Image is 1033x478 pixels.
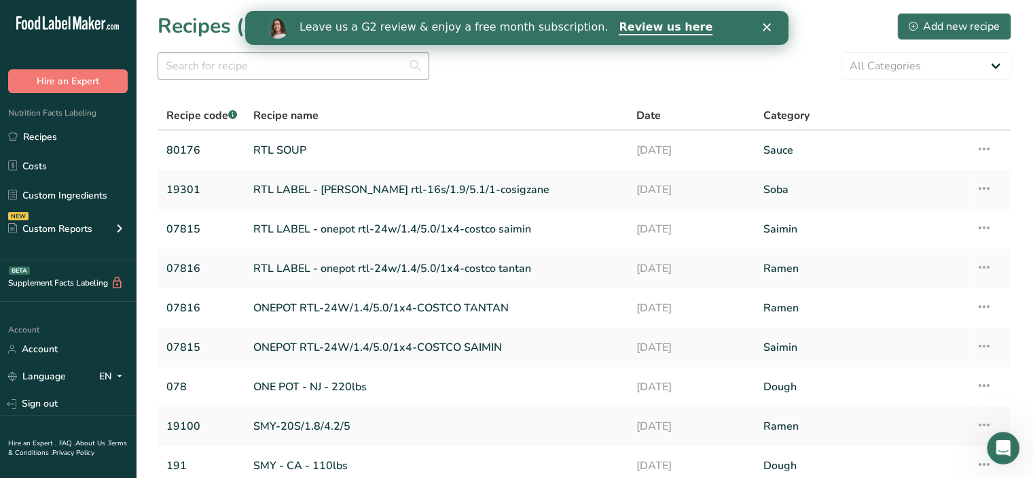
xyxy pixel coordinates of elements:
[253,136,619,165] a: RTL SOUP
[75,439,108,448] a: About Us .
[636,373,747,401] a: [DATE]
[8,212,29,220] div: NEW
[518,12,531,20] div: Close
[8,364,66,388] a: Language
[763,412,960,441] a: Ramen
[636,215,747,243] a: [DATE]
[166,333,237,362] a: 07815
[909,18,1000,35] div: Add new recipe
[636,254,747,283] a: [DATE]
[166,175,237,204] a: 19301
[166,136,237,165] a: 80176
[763,373,960,401] a: Dough
[636,412,747,441] a: [DATE]
[253,373,619,401] a: ONE POT - NJ - 220lbs
[166,294,237,322] a: 07816
[253,294,619,322] a: ONEPOT RTL-24W/1.4/5.0/1x4-COSTCO TANTAN
[166,373,237,401] a: 078
[8,439,56,448] a: Hire an Expert .
[636,136,747,165] a: [DATE]
[763,333,960,362] a: Saimin
[9,267,30,275] div: BETA
[253,333,619,362] a: ONEPOT RTL-24W/1.4/5.0/1x4-COSTCO SAIMIN
[763,107,810,124] span: Category
[245,11,789,45] iframe: Intercom live chat banner
[636,175,747,204] a: [DATE]
[8,222,92,236] div: Custom Reports
[166,215,237,243] a: 07815
[253,254,619,283] a: RTL LABEL - onepot rtl-24w/1.4/5.0/1x4-costco tantan
[897,13,1011,40] button: Add new recipe
[636,333,747,362] a: [DATE]
[8,439,127,458] a: Terms & Conditions .
[158,52,429,80] input: Search for recipe
[763,175,960,204] a: Soba
[166,108,237,123] span: Recipe code
[253,215,619,243] a: RTL LABEL - onepot rtl-24w/1.4/5.0/1x4-costco saimin
[52,448,94,458] a: Privacy Policy
[166,412,237,441] a: 19100
[636,107,660,124] span: Date
[253,412,619,441] a: SMY-20S/1.8/4.2/5
[158,11,288,41] h1: Recipes (334)
[763,254,960,283] a: Ramen
[253,107,319,124] span: Recipe name
[166,254,237,283] a: 07816
[987,432,1019,464] iframe: Intercom live chat
[59,439,75,448] a: FAQ .
[636,294,747,322] a: [DATE]
[253,175,619,204] a: RTL LABEL - [PERSON_NAME] rtl-16s/1.9/5.1/1-cosigzane
[8,69,128,93] button: Hire an Expert
[763,294,960,322] a: Ramen
[99,369,128,385] div: EN
[763,136,960,165] a: Sauce
[763,215,960,243] a: Saimin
